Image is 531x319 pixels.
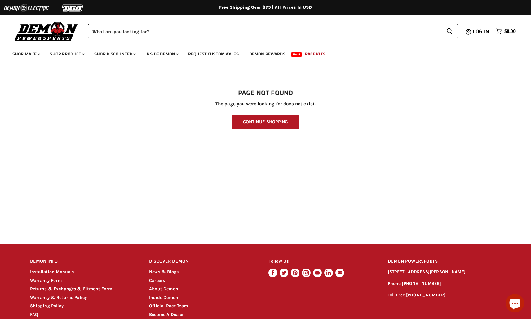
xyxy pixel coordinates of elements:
h2: DEMON INFO [30,254,138,269]
span: New! [291,52,302,57]
h1: Page not found [30,90,501,97]
a: Official Race Team [149,303,188,308]
h2: Follow Us [268,254,376,269]
a: FAQ [30,312,38,317]
a: Inside Demon [141,48,182,60]
a: Shop Discounted [90,48,139,60]
span: Log in [473,28,489,35]
inbox-online-store-chat: Shopify online store chat [504,294,526,314]
a: Race Kits [300,48,330,60]
a: Warranty Form [30,278,62,283]
input: When autocomplete results are available use up and down arrows to review and enter to select [88,24,441,38]
a: $0.00 [493,27,519,36]
h2: DISCOVER DEMON [149,254,257,269]
a: Demon Rewards [245,48,290,60]
a: Shop Product [45,48,88,60]
form: Product [88,24,458,38]
img: Demon Electric Logo 2 [3,2,50,14]
p: Toll Free: [388,292,501,299]
img: TGB Logo 2 [50,2,96,14]
a: About Demon [149,286,178,291]
span: $0.00 [504,28,516,34]
h2: DEMON POWERSPORTS [388,254,501,269]
ul: Main menu [8,45,514,60]
p: Phone: [388,280,501,287]
a: Log in [470,29,493,34]
a: [PHONE_NUMBER] [402,281,441,286]
img: Demon Powersports [12,20,80,42]
a: Inside Demon [149,295,178,300]
a: Request Custom Axles [184,48,243,60]
a: Returns & Exchanges & Fitment Form [30,286,113,291]
a: Warranty & Returns Policy [30,295,87,300]
a: [PHONE_NUMBER] [406,292,445,298]
a: Become A Dealer [149,312,184,317]
div: Free Shipping Over $75 | All Prices In USD [18,5,514,10]
a: Shop Make [8,48,44,60]
a: Careers [149,278,165,283]
p: The page you were looking for does not exist. [30,101,501,107]
button: Search [441,24,458,38]
a: News & Blogs [149,269,179,274]
p: [STREET_ADDRESS][PERSON_NAME] [388,269,501,276]
a: Installation Manuals [30,269,74,274]
a: Continue Shopping [232,115,299,129]
a: Shipping Policy [30,303,64,308]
